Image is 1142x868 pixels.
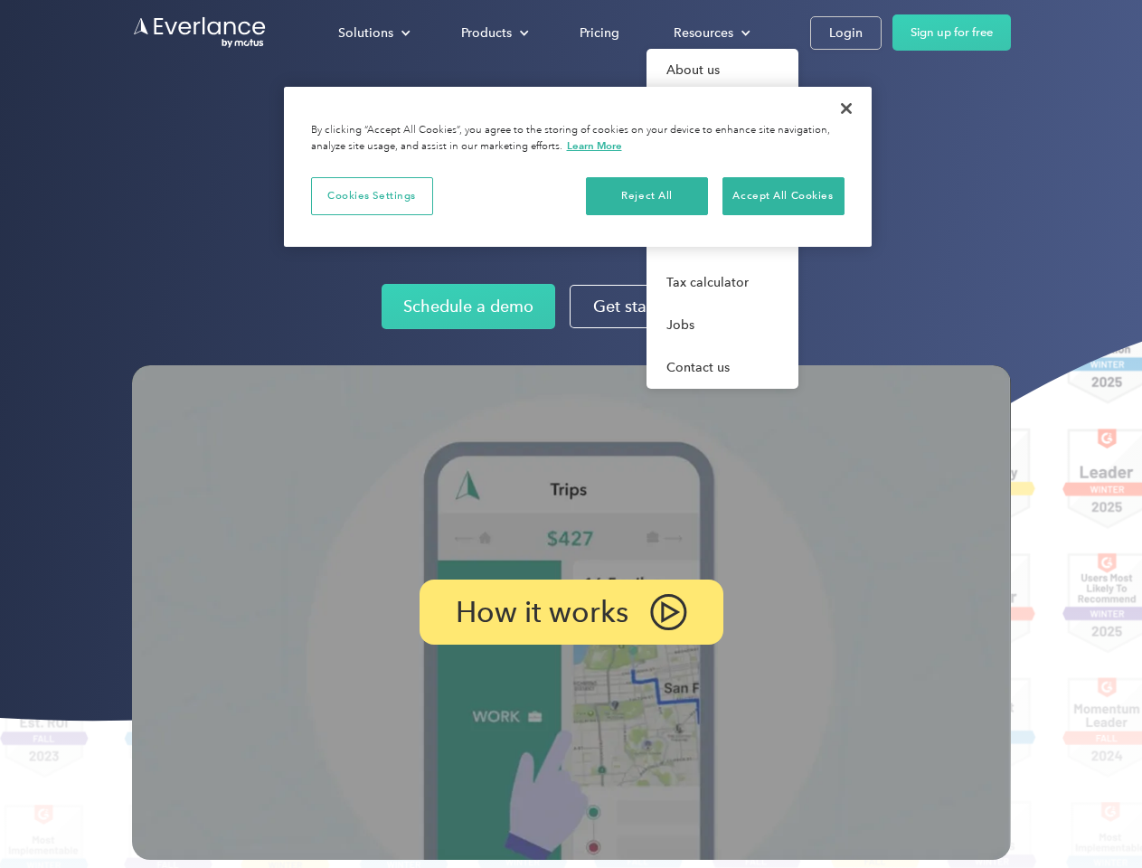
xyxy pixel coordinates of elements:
a: About us [647,49,798,91]
a: More information about your privacy, opens in a new tab [567,139,622,152]
div: Products [461,22,512,44]
a: Login [810,16,882,50]
input: Submit [133,108,224,146]
div: Products [443,17,543,49]
button: Close [826,89,866,128]
div: Solutions [338,22,393,44]
div: Resources [674,22,733,44]
div: By clicking “Accept All Cookies”, you agree to the storing of cookies on your device to enhance s... [311,123,845,155]
p: How it works [456,601,628,623]
a: Jobs [647,304,798,346]
div: Solutions [320,17,425,49]
div: Cookie banner [284,87,872,247]
button: Reject All [586,177,708,215]
a: Get started for free [570,285,760,328]
nav: Resources [647,49,798,389]
div: Privacy [284,87,872,247]
div: Resources [656,17,765,49]
a: Schedule a demo [382,284,555,329]
a: Tax calculator [647,261,798,304]
button: Accept All Cookies [722,177,845,215]
a: Go to homepage [132,15,268,50]
a: Pricing [562,17,637,49]
a: Sign up for free [892,14,1011,51]
div: Login [829,22,863,44]
a: Contact us [647,346,798,389]
button: Cookies Settings [311,177,433,215]
div: Pricing [580,22,619,44]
